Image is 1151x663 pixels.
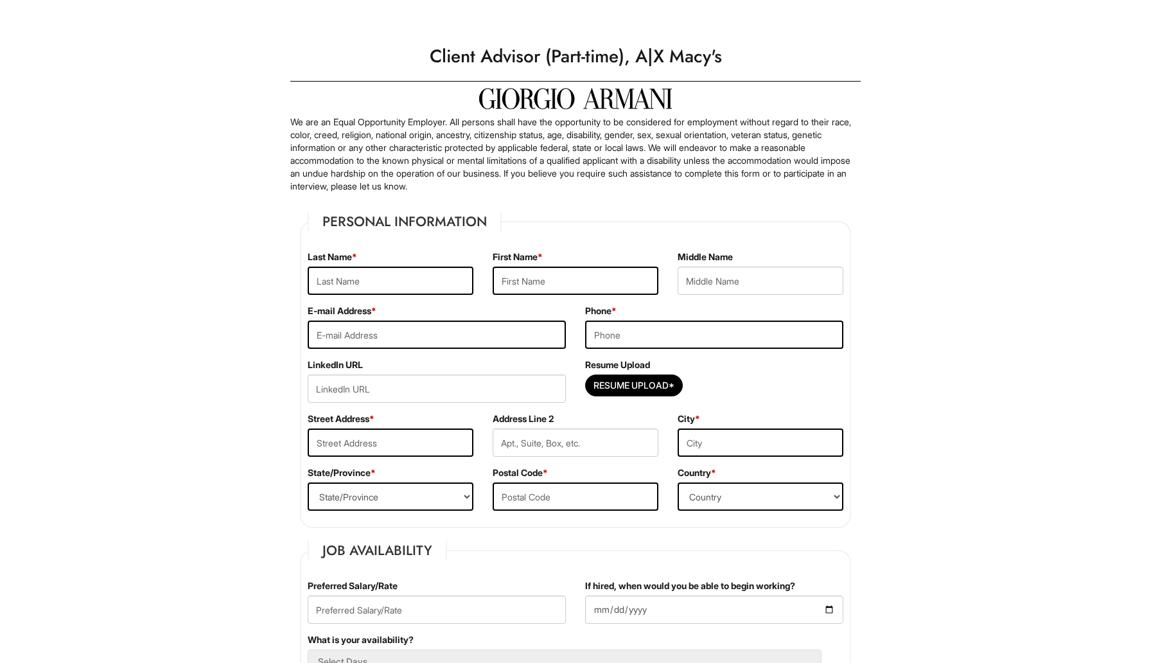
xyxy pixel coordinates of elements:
[308,596,566,624] input: Preferred Salary/Rate
[493,466,548,479] label: Postal Code
[585,358,650,371] label: Resume Upload
[678,412,700,425] label: City
[493,412,554,425] label: Address Line 2
[585,305,617,317] label: Phone
[493,429,658,457] input: Apt., Suite, Box, etc.
[308,358,363,371] label: LinkedIn URL
[308,633,414,646] label: What is your availability?
[308,305,376,317] label: E-mail Address
[308,267,473,295] input: Last Name
[308,466,376,479] label: State/Province
[308,251,357,263] label: Last Name
[308,412,374,425] label: Street Address
[308,482,473,511] select: State/Province
[308,321,566,349] input: E-mail Address
[585,579,795,592] label: If hired, when would you be able to begin working?
[493,251,543,263] label: First Name
[308,375,566,403] input: LinkedIn URL
[479,88,672,109] img: Giorgio Armani
[678,482,843,511] select: Country
[678,251,733,263] label: Middle Name
[308,541,447,560] legend: Job Availability
[308,212,502,231] legend: Personal Information
[284,39,867,75] h1: Client Advisor (Part-time), A|X Macy's
[308,579,398,592] label: Preferred Salary/Rate
[493,267,658,295] input: First Name
[678,466,716,479] label: Country
[308,429,473,457] input: Street Address
[585,321,843,349] input: Phone
[493,482,658,511] input: Postal Code
[678,267,843,295] input: Middle Name
[678,429,843,457] input: City
[585,375,683,396] button: Resume Upload*Resume Upload*
[290,116,861,193] p: We are an Equal Opportunity Employer. All persons shall have the opportunity to be considered for...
